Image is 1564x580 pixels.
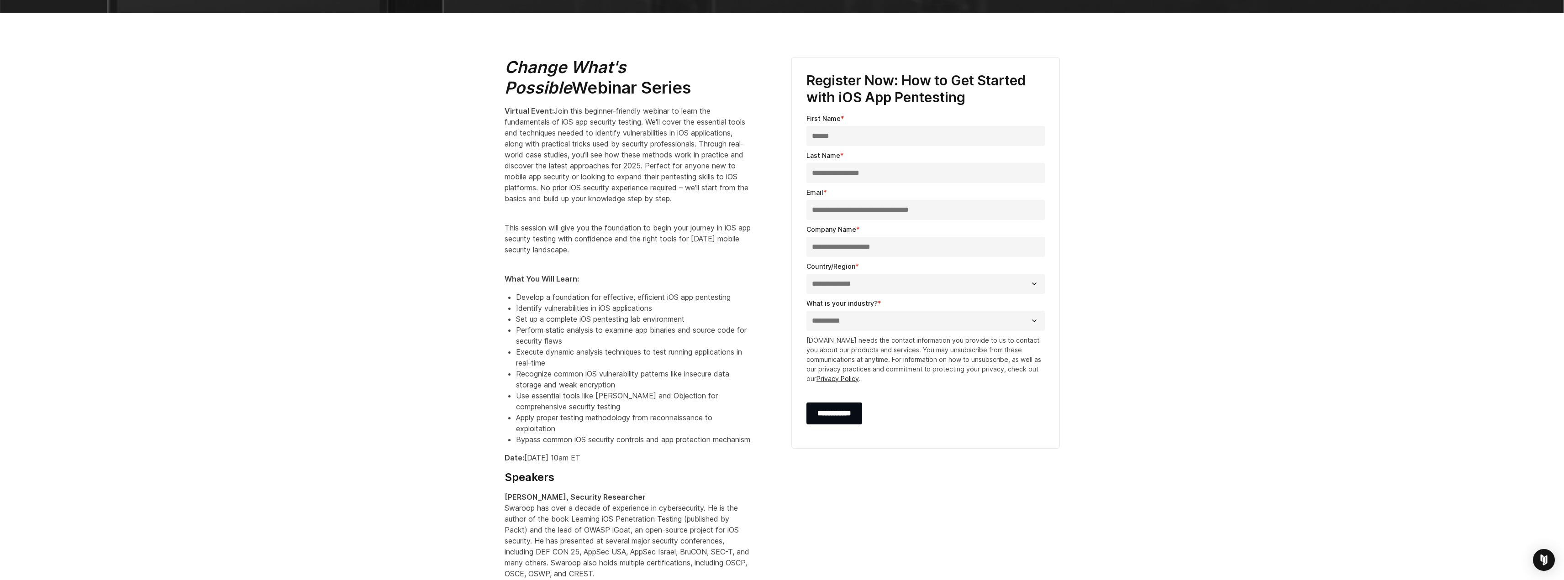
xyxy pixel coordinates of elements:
span: This session will give you the foundation to begin your journey in iOS app security testing with ... [505,223,751,254]
h2: Webinar Series [505,57,751,98]
p: [DATE] 10am ET [505,452,751,463]
span: Last Name [806,152,840,159]
h4: Speakers [505,470,751,484]
li: Set up a complete iOS pentesting lab environment [516,314,751,324]
strong: What You Will Learn: [505,274,579,283]
div: Open Intercom Messenger [1533,549,1555,571]
p: [DOMAIN_NAME] needs the contact information you provide to us to contact you about our products a... [806,335,1045,383]
a: Privacy Policy [816,375,859,382]
li: Bypass common iOS security controls and app protection mechanism [516,434,751,445]
span: Email [806,188,823,196]
li: Use essential tools like [PERSON_NAME] and Objection for comprehensive security testing [516,390,751,412]
li: Perform static analysis to examine app binaries and source code for security flaws [516,324,751,346]
span: Company Name [806,225,856,233]
span: Country/Region [806,262,855,270]
li: Identify vulnerabilities in iOS applications [516,303,751,314]
li: Recognize common iOS vulnerability patterns like insecure data storage and weak encryption [516,368,751,390]
span: First Name [806,115,841,122]
span: Join this beginner-friendly webinar to learn the fundamentals of iOS app security testing. We'll ... [505,106,748,203]
span: What is your industry? [806,299,878,307]
li: Apply proper testing methodology from reconnaissance to exploitation [516,412,751,434]
strong: Virtual Event: [505,106,554,115]
strong: [PERSON_NAME], Security Researcher [505,492,646,502]
p: Swaroop has over a decade of experience in cybersecurity. He is the author of the book Learning i... [505,491,751,579]
strong: Date: [505,453,524,462]
h3: Register Now: How to Get Started with iOS App Pentesting [806,72,1045,106]
li: Develop a foundation for effective, efficient iOS app pentesting [516,292,751,303]
em: Change What's Possible [505,57,626,98]
li: Execute dynamic analysis techniques to test running applications in real-time [516,346,751,368]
